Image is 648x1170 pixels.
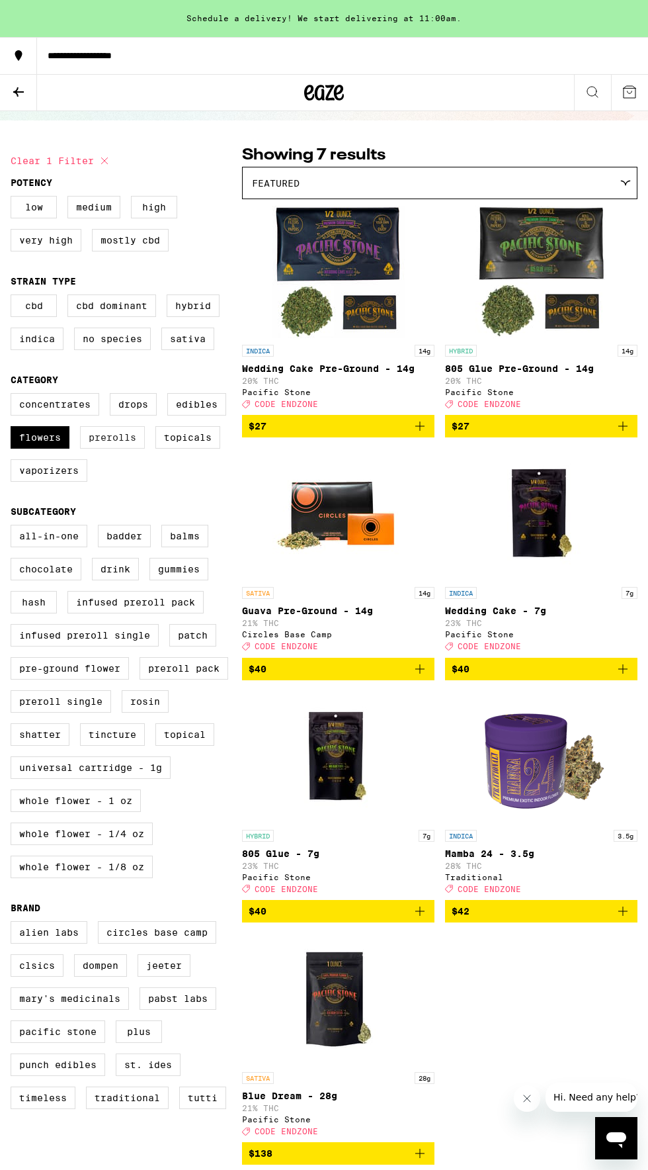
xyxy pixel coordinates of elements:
[458,643,521,651] span: CODE ENDZONE
[149,558,208,580] label: Gummies
[92,558,139,580] label: Drink
[242,448,434,657] a: Open page for Guava Pre-Ground - 14g from Circles Base Camp
[445,345,477,357] p: HYBRID
[242,1115,434,1124] div: Pacific Stone
[140,987,216,1010] label: Pabst Labs
[445,873,637,881] div: Traditional
[242,691,434,900] a: Open page for 805 Glue - 7g from Pacific Stone
[445,658,637,680] button: Add to bag
[445,388,637,396] div: Pacific Stone
[11,375,58,385] legend: Category
[11,459,87,482] label: Vaporizers
[11,987,129,1010] label: Mary's Medicinals
[255,400,318,408] span: CODE ENDZONE
[11,177,52,188] legend: Potency
[242,388,434,396] div: Pacific Stone
[11,144,112,177] button: Clear 1 filter
[11,294,57,317] label: CBD
[622,587,637,599] p: 7g
[445,691,637,900] a: Open page for Mamba 24 - 3.5g from Traditional
[249,421,266,431] span: $27
[445,619,637,627] p: 23% THC
[11,426,69,449] label: Flowers
[155,723,214,746] label: Topical
[445,900,637,922] button: Add to bag
[242,630,434,639] div: Circles Base Camp
[242,1072,274,1084] p: SATIVA
[169,624,216,647] label: Patch
[452,421,469,431] span: $27
[415,587,434,599] p: 14g
[11,229,81,251] label: Very High
[415,1072,434,1084] p: 28g
[11,903,40,913] legend: Brand
[80,426,145,449] label: Prerolls
[11,921,87,944] label: Alien Labs
[242,900,434,922] button: Add to bag
[242,933,434,1142] a: Open page for Blue Dream - 28g from Pacific Stone
[475,448,608,580] img: Pacific Stone - Wedding Cake - 7g
[167,294,220,317] label: Hybrid
[242,1091,434,1101] p: Blue Dream - 28g
[242,363,434,374] p: Wedding Cake Pre-Ground - 14g
[272,691,405,823] img: Pacific Stone - 805 Glue - 7g
[255,885,318,893] span: CODE ENDZONE
[595,1117,637,1159] iframe: Button to launch messaging window
[415,345,434,357] p: 14g
[67,591,204,613] label: Infused Preroll Pack
[161,525,208,547] label: Balms
[98,921,216,944] label: Circles Base Camp
[98,525,151,547] label: Badder
[445,206,637,415] a: Open page for 805 Glue Pre-Ground - 14g from Pacific Stone
[80,723,145,746] label: Tincture
[167,393,226,416] label: Edibles
[11,1087,75,1109] label: Timeless
[445,587,477,599] p: INDICA
[86,1087,169,1109] label: Traditional
[249,906,266,917] span: $40
[11,756,171,779] label: Universal Cartridge - 1g
[67,294,156,317] label: CBD Dominant
[242,830,274,842] p: HYBRID
[11,690,111,713] label: Preroll Single
[242,862,434,870] p: 23% THC
[11,954,63,977] label: CLSICS
[249,664,266,674] span: $40
[11,506,76,517] legend: Subcategory
[445,630,637,639] div: Pacific Stone
[445,848,637,859] p: Mamba 24 - 3.5g
[272,933,405,1065] img: Pacific Stone - Blue Dream - 28g
[138,954,190,977] label: Jeeter
[445,862,637,870] p: 28% THC
[11,789,141,812] label: Whole Flower - 1 oz
[11,856,153,878] label: Whole Flower - 1/8 oz
[242,377,434,385] p: 20% THC
[452,664,469,674] span: $40
[116,1020,162,1043] label: PLUS
[242,873,434,881] div: Pacific Stone
[242,1104,434,1112] p: 21% THC
[11,591,57,613] label: Hash
[242,848,434,859] p: 805 Glue - 7g
[11,823,153,845] label: Whole Flower - 1/4 oz
[242,587,274,599] p: SATIVA
[116,1054,181,1076] label: St. Ides
[475,691,608,823] img: Traditional - Mamba 24 - 3.5g
[546,1083,637,1112] iframe: Message from company
[11,558,81,580] label: Chocolate
[242,415,434,437] button: Add to bag
[155,426,220,449] label: Topicals
[242,206,434,415] a: Open page for Wedding Cake Pre-Ground - 14g from Pacific Stone
[161,328,214,350] label: Sativa
[419,830,434,842] p: 7g
[614,830,637,842] p: 3.5g
[445,363,637,374] p: 805 Glue Pre-Ground - 14g
[255,1127,318,1136] span: CODE ENDZONE
[11,276,76,287] legend: Strain Type
[242,606,434,616] p: Guava Pre-Ground - 14g
[618,345,637,357] p: 14g
[179,1087,226,1109] label: Tutti
[514,1085,540,1112] iframe: Close message
[249,1148,272,1159] span: $138
[11,525,87,547] label: All-In-One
